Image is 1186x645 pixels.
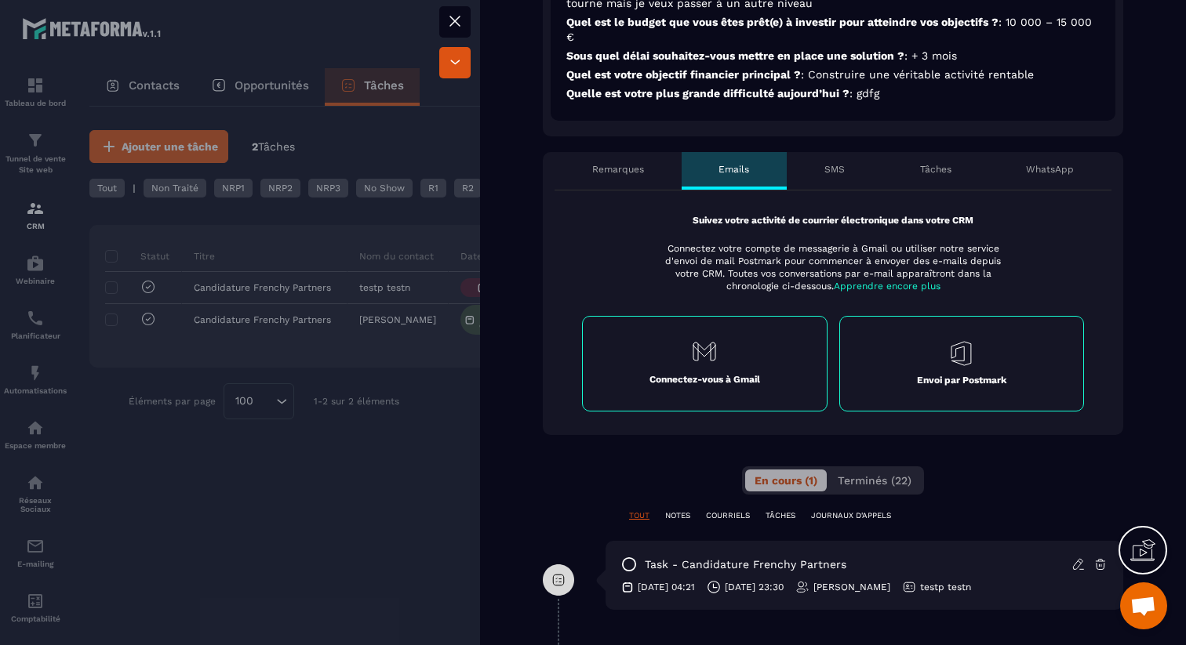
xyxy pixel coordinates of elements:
p: Quel est votre objectif financier principal ? [566,67,1100,82]
p: NOTES [665,510,690,521]
button: Terminés (22) [828,469,921,491]
div: Ouvrir le chat [1120,582,1167,629]
span: En cours (1) [755,474,817,487]
p: Envoi par Postmark [917,374,1006,386]
span: Apprendre encore plus [834,281,940,292]
p: TOUT [629,510,649,521]
p: JOURNAUX D'APPELS [811,510,891,521]
p: Remarques [592,163,644,176]
span: : gdfg [849,87,879,100]
p: Sous quel délai souhaitez-vous mettre en place une solution ? [566,49,1100,63]
p: WhatsApp [1026,163,1074,176]
p: Suivez votre activité de courrier électronique dans votre CRM [582,214,1084,226]
p: COURRIELS [706,510,750,521]
p: Tâches [920,163,951,176]
span: : Construire une véritable activité rentable [801,68,1034,81]
p: SMS [824,163,845,176]
p: [DATE] 04:21 [638,581,695,593]
p: testp testn [920,581,971,593]
span: Terminés (22) [838,474,911,487]
p: TÂCHES [766,510,795,521]
p: [PERSON_NAME] [813,581,890,593]
p: Quel est le budget que vous êtes prêt(e) à investir pour atteindre vos objectifs ? [566,15,1100,45]
button: En cours (1) [745,469,827,491]
p: Connectez votre compte de messagerie à Gmail ou utiliser notre service d'envoi de mail Postmark p... [655,242,1011,292]
p: Connectez-vous à Gmail [649,373,760,386]
span: : + 3 mois [904,49,957,62]
p: Emails [719,163,749,176]
p: task - Candidature Frenchy Partners [645,557,846,572]
p: Quelle est votre plus grande difficulté aujourd’hui ? [566,86,1100,101]
p: [DATE] 23:30 [725,581,784,593]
